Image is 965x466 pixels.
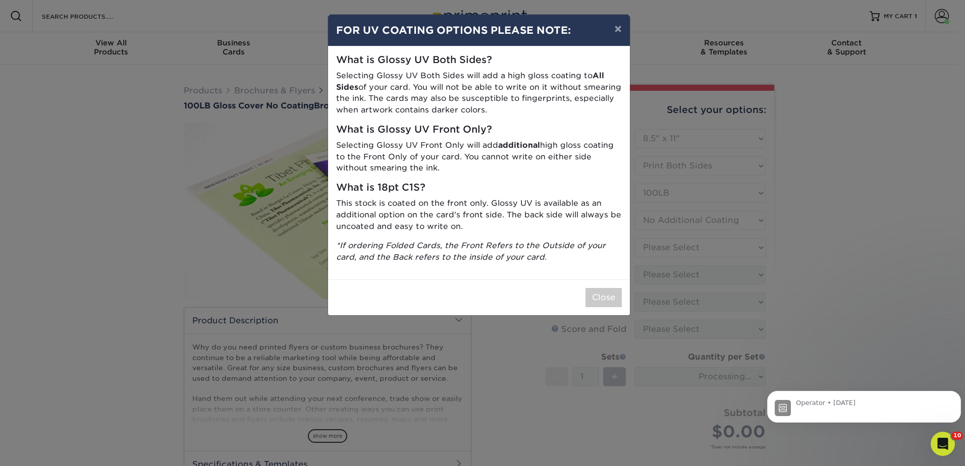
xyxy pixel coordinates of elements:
[498,140,540,150] strong: additional
[336,241,606,262] i: *If ordering Folded Cards, the Front Refers to the Outside of your card, and the Back refers to t...
[336,124,622,136] h5: What is Glossy UV Front Only?
[336,70,622,116] p: Selecting Glossy UV Both Sides will add a high gloss coating to of your card. You will not be abl...
[606,15,629,43] button: ×
[585,288,622,307] button: Close
[336,198,622,232] p: This stock is coated on the front only. Glossy UV is available as an additional option on the car...
[336,23,622,38] h4: FOR UV COATING OPTIONS PLEASE NOTE:
[336,71,604,92] strong: All Sides
[336,182,622,194] h5: What is 18pt C1S?
[931,432,955,456] iframe: Intercom live chat
[336,54,622,66] h5: What is Glossy UV Both Sides?
[336,140,622,174] p: Selecting Glossy UV Front Only will add high gloss coating to the Front Only of your card. You ca...
[763,368,965,439] iframe: Intercom notifications message
[951,432,963,440] span: 10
